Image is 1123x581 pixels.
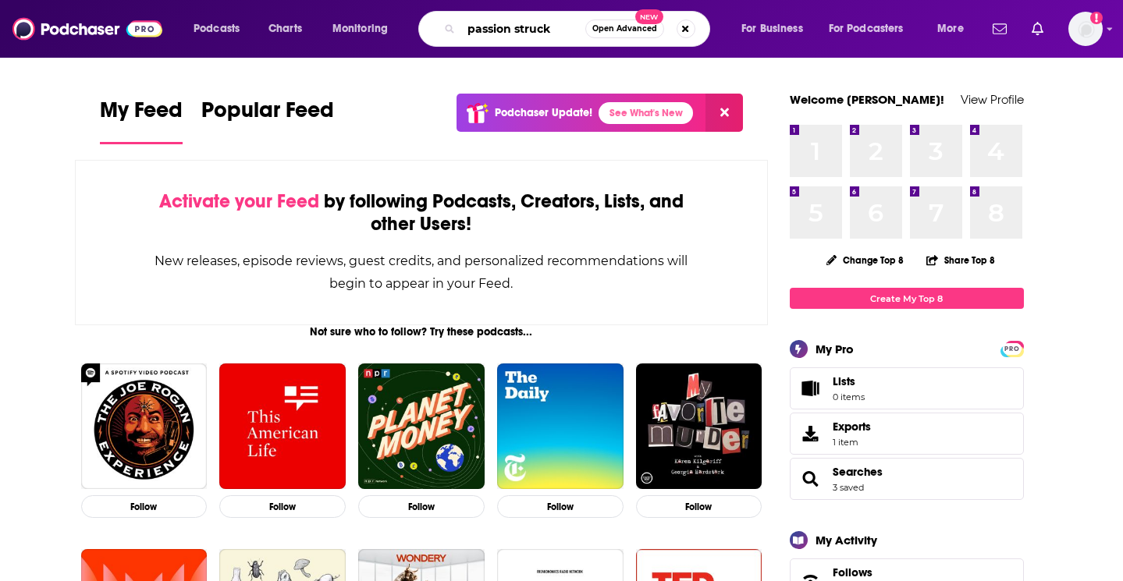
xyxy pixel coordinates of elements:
a: Charts [258,16,311,41]
svg: Add a profile image [1090,12,1103,24]
div: by following Podcasts, Creators, Lists, and other Users! [154,190,690,236]
button: Open AdvancedNew [585,19,664,38]
a: See What's New [599,102,693,124]
div: My Activity [816,533,877,547]
div: Not sure who to follow? Try these podcasts... [75,325,769,338]
span: Charts [268,18,302,40]
img: Podchaser - Follow, Share and Rate Podcasts [12,14,162,44]
span: For Business [741,18,803,40]
img: This American Life [219,363,346,490]
span: Exports [833,420,871,434]
div: Search podcasts, credits, & more... [433,11,725,47]
a: Lists [790,367,1024,409]
span: Monitoring [332,18,388,40]
span: Logged in as kkade [1068,12,1103,46]
span: Lists [833,374,865,388]
img: My Favorite Murder with Karen Kilgariff and Georgia Hardstark [636,363,762,490]
a: View Profile [961,92,1024,107]
div: My Pro [816,342,854,356]
a: 3 saved [833,482,864,493]
button: Share Top 8 [926,245,996,275]
span: More [937,18,964,40]
span: Exports [795,423,826,445]
img: User Profile [1068,12,1103,46]
img: Planet Money [358,363,485,490]
a: My Feed [100,97,183,144]
span: 0 items [833,391,865,402]
button: open menu [322,16,408,41]
input: Search podcasts, credits, & more... [461,16,585,41]
p: Podchaser Update! [495,106,592,119]
a: Show notifications dropdown [1025,16,1050,42]
span: Lists [833,374,855,388]
a: Searches [833,465,883,479]
button: open menu [819,16,926,41]
button: Follow [81,495,208,518]
button: open menu [926,16,983,41]
span: New [635,9,663,24]
button: Show profile menu [1068,12,1103,46]
span: For Podcasters [829,18,904,40]
span: Lists [795,377,826,399]
button: Follow [636,495,762,518]
img: The Daily [497,363,624,490]
a: Create My Top 8 [790,288,1024,309]
button: open menu [183,16,260,41]
span: Searches [790,458,1024,500]
button: open menu [730,16,823,41]
a: Follows [833,565,976,579]
span: Follows [833,565,872,579]
button: Change Top 8 [817,250,914,270]
span: Podcasts [194,18,240,40]
a: PRO [1003,342,1022,354]
span: PRO [1003,343,1022,355]
div: New releases, episode reviews, guest credits, and personalized recommendations will begin to appe... [154,250,690,295]
span: Open Advanced [592,25,657,33]
a: Searches [795,468,826,490]
button: Follow [358,495,485,518]
span: Popular Feed [201,97,334,133]
button: Follow [219,495,346,518]
img: The Joe Rogan Experience [81,363,208,490]
span: Activate your Feed [159,190,319,213]
a: Exports [790,413,1024,455]
a: Welcome [PERSON_NAME]! [790,92,944,107]
a: Popular Feed [201,97,334,144]
button: Follow [497,495,624,518]
span: 1 item [833,437,871,448]
a: Show notifications dropdown [986,16,1013,42]
span: My Feed [100,97,183,133]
